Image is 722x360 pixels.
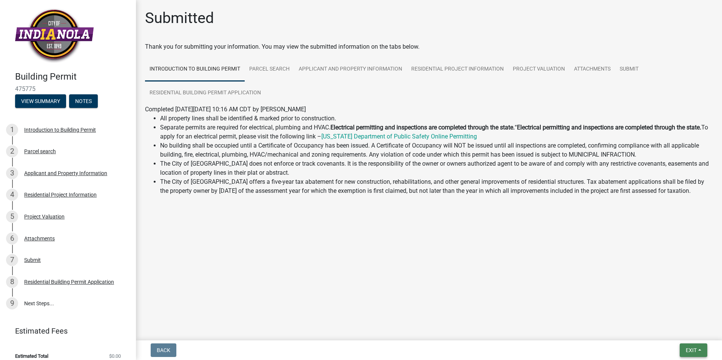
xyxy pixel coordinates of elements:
a: Applicant and Property Information [294,57,407,82]
strong: Electrical permitting and inspections are completed through the state. [330,124,515,131]
a: [US_STATE] Department of Public Safety Online Permitting [321,133,477,140]
div: Introduction to Building Permit [24,127,96,132]
a: Introduction to Building Permit [145,57,245,82]
button: Notes [69,94,98,108]
h1: Submitted [145,9,214,27]
div: Submit [24,257,41,263]
a: Residential Project Information [407,57,508,82]
a: Residential Building Permit Application [145,81,265,105]
div: Thank you for submitting your information. You may view the submitted information on the tabs below. [145,42,713,51]
a: Attachments [569,57,615,82]
li: Separate permits are required for electrical, plumbing and HVAC. “ To apply for an electrical per... [160,123,713,141]
div: Attachments [24,236,55,241]
div: 4 [6,189,18,201]
span: $0.00 [109,354,121,358]
div: 5 [6,211,18,223]
li: The City of [GEOGRAPHIC_DATA] does not enforce or track covenants. It is the responsibility of th... [160,159,713,177]
button: Back [151,343,176,357]
div: 3 [6,167,18,179]
span: Estimated Total [15,354,48,358]
li: No building shall be occupied until a Certificate of Occupancy has been issued. A Certificate of ... [160,141,713,159]
span: Exit [686,347,697,353]
li: The City of [GEOGRAPHIC_DATA] offers a five-year tax abatement for new construction, rehabilitati... [160,177,713,195]
div: 6 [6,232,18,245]
a: Estimated Fees [6,323,124,338]
span: Back [157,347,170,353]
wm-modal-confirm: Summary [15,98,66,105]
div: Applicant and Property Information [24,171,107,176]
a: Submit [615,57,643,82]
a: Project Valuation [508,57,569,82]
div: 8 [6,276,18,288]
span: 475775 [15,85,121,92]
h4: Building Permit [15,71,130,82]
div: Project Valuation [24,214,65,219]
div: 9 [6,297,18,309]
div: 7 [6,254,18,266]
strong: Electrical permitting and inspections are completed through the state. [517,124,701,131]
div: Residential Project Information [24,192,97,197]
span: Completed [DATE][DATE] 10:16 AM CDT by [PERSON_NAME] [145,106,306,113]
div: 1 [6,124,18,136]
div: Parcel search [24,149,56,154]
a: Parcel search [245,57,294,82]
img: City of Indianola, Iowa [15,8,94,63]
button: Exit [680,343,707,357]
wm-modal-confirm: Notes [69,98,98,105]
button: View Summary [15,94,66,108]
li: All property lines shall be identified & marked prior to construction. [160,114,713,123]
div: Residential Building Permit Application [24,279,114,285]
div: 2 [6,145,18,157]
